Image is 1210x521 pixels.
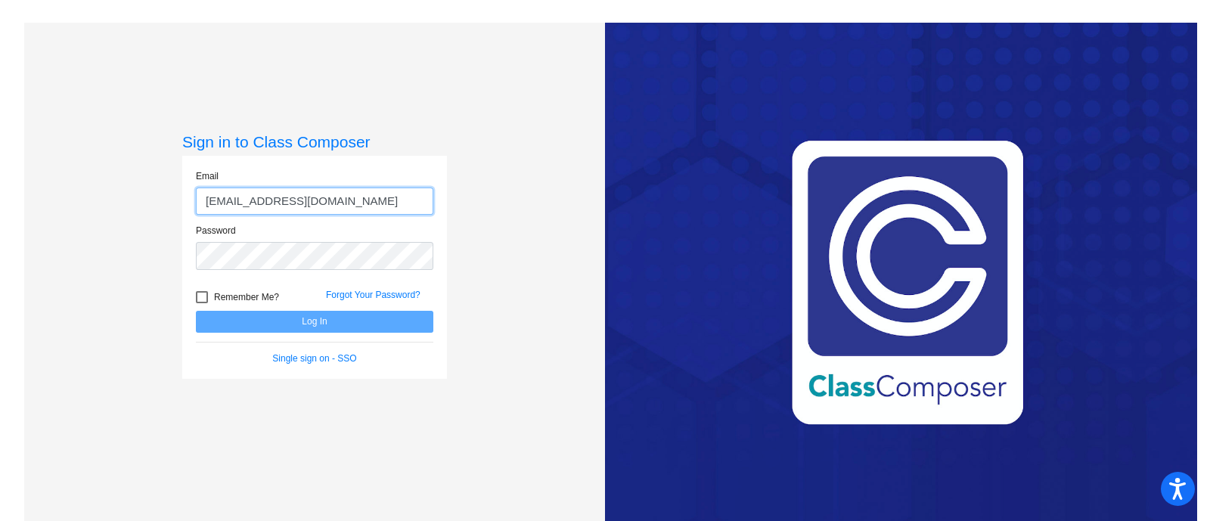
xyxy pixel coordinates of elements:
[326,290,420,300] a: Forgot Your Password?
[196,311,433,333] button: Log In
[196,224,236,237] label: Password
[214,288,279,306] span: Remember Me?
[196,169,219,183] label: Email
[182,132,447,151] h3: Sign in to Class Composer
[272,353,356,364] a: Single sign on - SSO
